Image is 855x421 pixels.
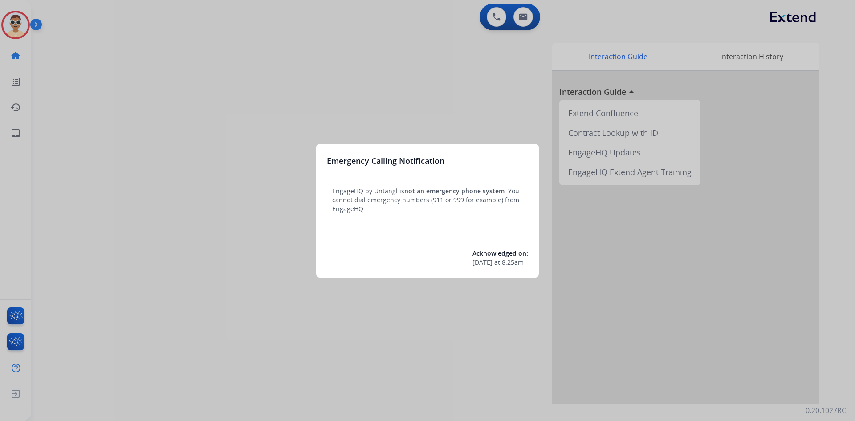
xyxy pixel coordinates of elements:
[806,405,846,416] p: 0.20.1027RC
[472,258,528,267] div: at
[472,258,493,267] span: [DATE]
[332,187,523,213] p: EngageHQ by Untangl is . You cannot dial emergency numbers (911 or 999 for example) from EngageHQ.
[327,155,444,167] h3: Emergency Calling Notification
[502,258,524,267] span: 8:25am
[404,187,505,195] span: not an emergency phone system
[472,249,528,258] span: Acknowledged on:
